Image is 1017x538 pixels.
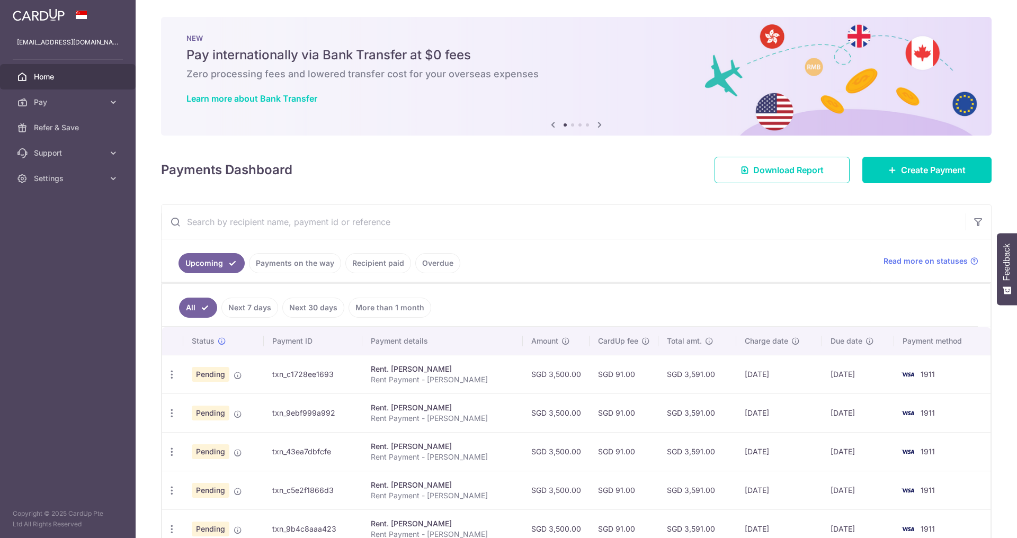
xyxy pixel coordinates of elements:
[590,355,658,393] td: SGD 91.00
[590,471,658,509] td: SGD 91.00
[921,486,935,495] span: 1911
[221,298,278,318] a: Next 7 days
[921,447,935,456] span: 1911
[371,490,514,501] p: Rent Payment - [PERSON_NAME]
[822,393,894,432] td: [DATE]
[822,471,894,509] td: [DATE]
[192,483,229,498] span: Pending
[371,480,514,490] div: Rent. [PERSON_NAME]
[264,355,362,393] td: txn_c1728ee1693
[590,393,658,432] td: SGD 91.00
[884,256,968,266] span: Read more on statuses
[667,336,702,346] span: Total amt.
[897,445,918,458] img: Bank Card
[179,253,245,273] a: Upcoming
[349,298,431,318] a: More than 1 month
[186,93,317,104] a: Learn more about Bank Transfer
[949,506,1006,533] iframe: Opens a widget where you can find more information
[997,233,1017,305] button: Feedback - Show survey
[192,522,229,536] span: Pending
[161,17,992,136] img: Bank transfer banner
[179,298,217,318] a: All
[523,471,590,509] td: SGD 3,500.00
[658,355,736,393] td: SGD 3,591.00
[736,471,823,509] td: [DATE]
[34,122,104,133] span: Refer & Save
[897,523,918,535] img: Bank Card
[186,47,966,64] h5: Pay internationally via Bank Transfer at $0 fees
[264,471,362,509] td: txn_c5e2f1866d3
[658,471,736,509] td: SGD 3,591.00
[34,173,104,184] span: Settings
[736,432,823,471] td: [DATE]
[822,355,894,393] td: [DATE]
[1002,244,1012,281] span: Feedback
[894,327,991,355] th: Payment method
[371,364,514,374] div: Rent. [PERSON_NAME]
[658,432,736,471] td: SGD 3,591.00
[921,408,935,417] span: 1911
[921,524,935,533] span: 1911
[753,164,824,176] span: Download Report
[192,336,215,346] span: Status
[371,402,514,413] div: Rent. [PERSON_NAME]
[192,406,229,420] span: Pending
[34,97,104,107] span: Pay
[371,413,514,424] p: Rent Payment - [PERSON_NAME]
[186,68,966,80] h6: Zero processing fees and lowered transfer cost for your overseas expenses
[523,432,590,471] td: SGD 3,500.00
[523,355,590,393] td: SGD 3,500.00
[192,444,229,459] span: Pending
[598,336,638,346] span: CardUp fee
[736,355,823,393] td: [DATE]
[658,393,736,432] td: SGD 3,591.00
[264,393,362,432] td: txn_9ebf999a992
[34,71,104,82] span: Home
[715,157,850,183] a: Download Report
[371,374,514,385] p: Rent Payment - [PERSON_NAME]
[264,432,362,471] td: txn_43ea7dbfcfe
[362,327,522,355] th: Payment details
[17,37,119,48] p: [EMAIL_ADDRESS][DOMAIN_NAME]
[901,164,966,176] span: Create Payment
[415,253,460,273] a: Overdue
[862,157,992,183] a: Create Payment
[282,298,344,318] a: Next 30 days
[161,160,292,180] h4: Payments Dashboard
[34,148,104,158] span: Support
[371,441,514,452] div: Rent. [PERSON_NAME]
[531,336,558,346] span: Amount
[745,336,788,346] span: Charge date
[162,205,966,239] input: Search by recipient name, payment id or reference
[192,367,229,382] span: Pending
[884,256,978,266] a: Read more on statuses
[371,452,514,462] p: Rent Payment - [PERSON_NAME]
[590,432,658,471] td: SGD 91.00
[186,34,966,42] p: NEW
[345,253,411,273] a: Recipient paid
[831,336,862,346] span: Due date
[921,370,935,379] span: 1911
[736,393,823,432] td: [DATE]
[897,407,918,419] img: Bank Card
[897,368,918,381] img: Bank Card
[897,484,918,497] img: Bank Card
[13,8,65,21] img: CardUp
[523,393,590,432] td: SGD 3,500.00
[264,327,362,355] th: Payment ID
[249,253,341,273] a: Payments on the way
[822,432,894,471] td: [DATE]
[371,518,514,529] div: Rent. [PERSON_NAME]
